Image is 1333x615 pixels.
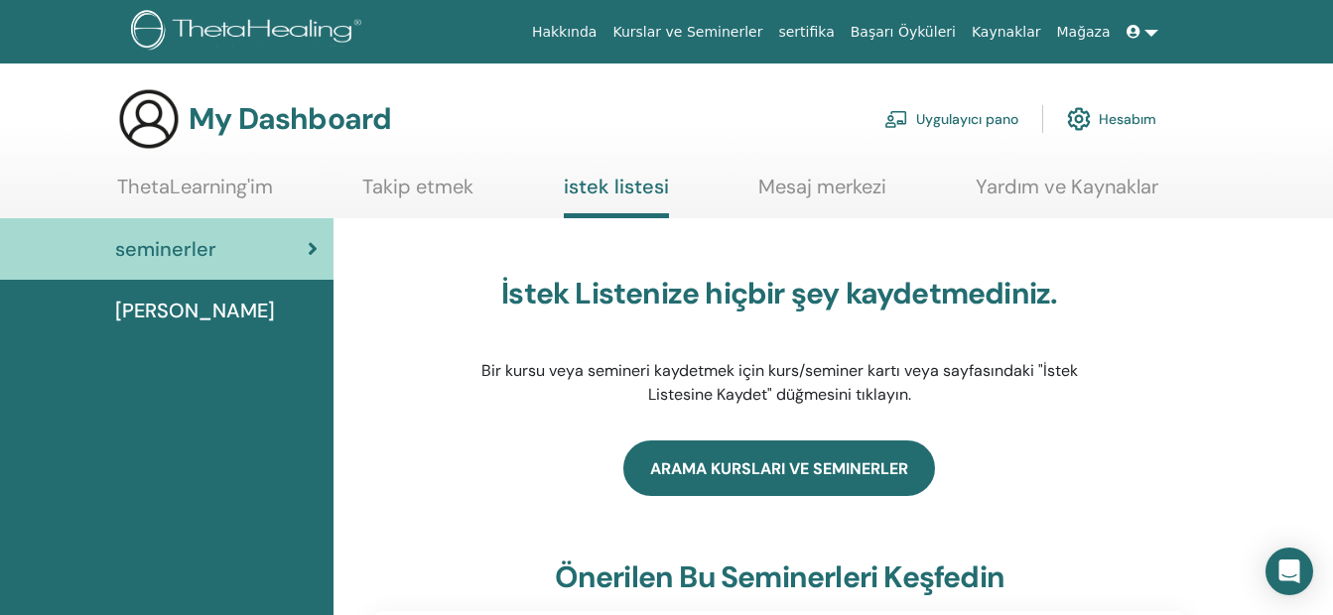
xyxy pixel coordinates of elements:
[843,14,964,51] a: Başarı Öyküleri
[976,175,1158,213] a: Yardım ve Kaynaklar
[115,296,275,325] span: [PERSON_NAME]
[964,14,1049,51] a: Kaynaklar
[115,234,216,264] span: seminerler
[524,14,605,51] a: Hakkında
[131,10,368,55] img: logo.png
[117,87,181,151] img: generic-user-icon.jpg
[1067,102,1091,136] img: cog.svg
[467,276,1092,311] h3: İstek Listenize hiçbir şey kaydetmediniz.
[1266,548,1313,595] div: Open Intercom Messenger
[884,97,1018,141] a: Uygulayıcı pano
[117,175,273,213] a: ThetaLearning'im
[1048,14,1118,51] a: Mağaza
[758,175,886,213] a: Mesaj merkezi
[770,14,842,51] a: sertifika
[1067,97,1156,141] a: Hesabım
[467,359,1092,407] p: Bir kursu veya semineri kaydetmek için kurs/seminer kartı veya sayfasındaki "İstek Listesine Kayd...
[555,559,1004,595] h3: Önerilen bu seminerleri keşfedin
[884,110,908,128] img: chalkboard-teacher.svg
[189,101,391,137] h3: My Dashboard
[623,440,935,496] a: Arama Kursları ve Seminerler
[604,14,770,51] a: Kurslar ve Seminerler
[362,175,473,213] a: Takip etmek
[564,175,669,218] a: istek listesi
